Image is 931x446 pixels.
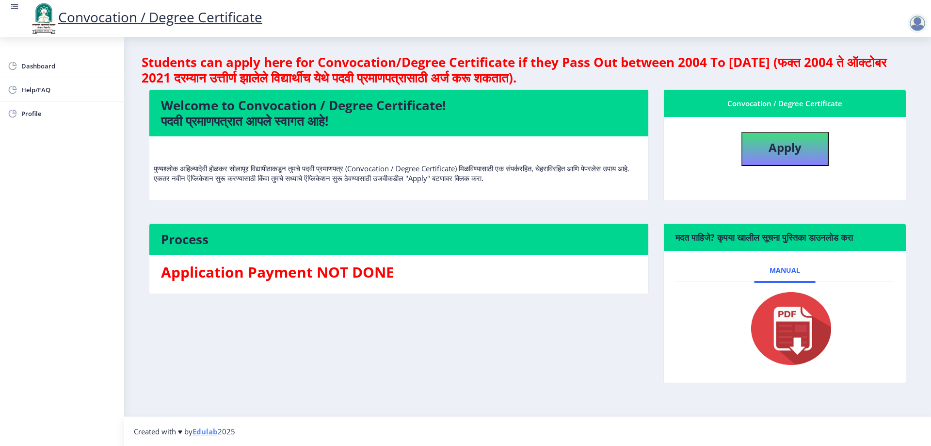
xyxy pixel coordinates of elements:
[29,2,58,35] img: logo
[741,132,829,166] button: Apply
[161,98,637,129] h4: Welcome to Convocation / Degree Certificate! पदवी प्रमाणपत्रात आपले स्वागत आहे!
[29,8,262,26] a: Convocation / Degree Certificate
[154,144,644,183] p: पुण्यश्लोक अहिल्यादेवी होळकर सोलापूर विद्यापीठाकडून तुमचे पदवी प्रमाणपत्र (Convocation / Degree C...
[675,231,894,243] h6: मदत पाहिजे? कृपया खालील सूचना पुस्तिका डाउनलोड करा
[142,54,914,85] h4: Students can apply here for Convocation/Degree Certificate if they Pass Out between 2004 To [DATE...
[21,108,116,119] span: Profile
[193,427,218,436] a: Edulab
[675,98,894,109] div: Convocation / Degree Certificate
[770,266,800,274] span: Manual
[754,259,816,282] a: Manual
[134,427,235,436] span: Created with ♥ by 2025
[161,231,637,247] h4: Process
[161,263,637,282] h3: Application Payment NOT DONE
[737,290,834,367] img: pdf.png
[769,139,802,155] b: Apply
[21,84,116,96] span: Help/FAQ
[21,60,116,72] span: Dashboard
